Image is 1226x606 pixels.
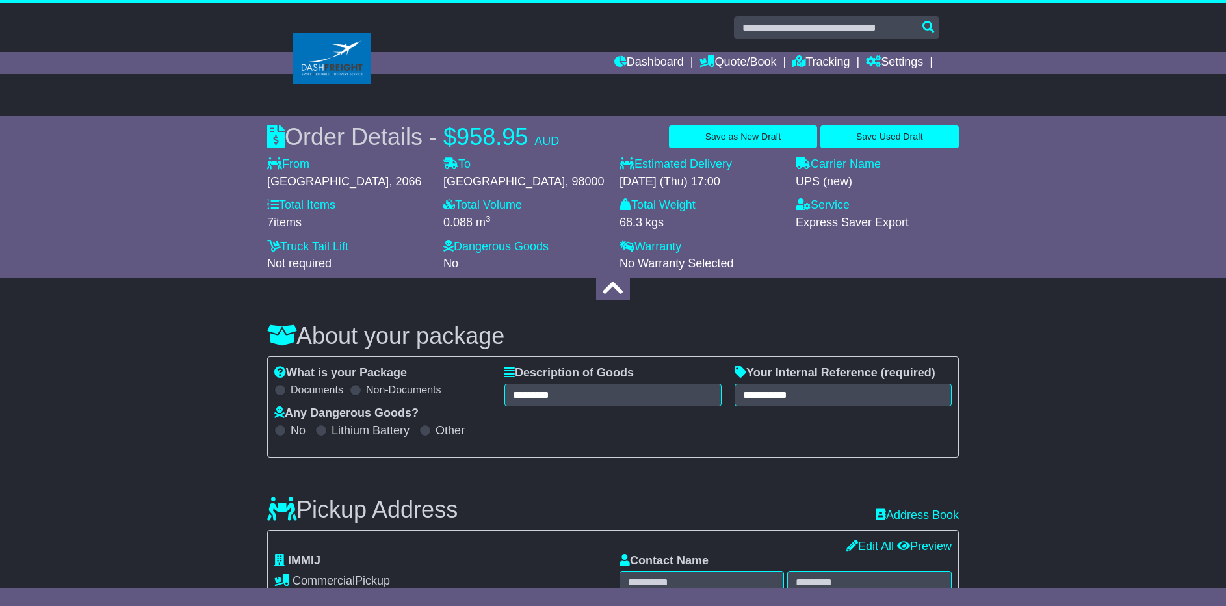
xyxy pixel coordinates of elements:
div: Order Details - [267,123,559,151]
span: No Warranty Selected [620,257,733,270]
label: Other [436,424,465,438]
span: , 2066 [389,175,421,188]
span: Commercial [293,574,355,587]
label: Non-Documents [366,384,441,396]
label: Contact Name [620,554,709,568]
a: Settings [866,52,923,74]
label: Total Weight [620,198,696,213]
label: Your Internal Reference (required) [735,366,935,380]
label: Service [796,198,850,213]
button: Save as New Draft [669,125,816,148]
button: Save Used Draft [820,125,959,148]
span: , 98000 [565,175,604,188]
a: Address Book [876,508,959,523]
label: From [267,157,309,172]
label: Documents [291,384,343,396]
label: Truck Tail Lift [267,240,348,254]
span: m [476,216,491,229]
label: Any Dangerous Goods? [274,406,419,421]
span: [GEOGRAPHIC_DATA] [267,175,389,188]
label: What is your Package [274,366,407,380]
span: No [443,257,458,270]
label: Carrier Name [796,157,881,172]
a: Preview [897,540,952,553]
span: 958.95 [456,124,528,150]
h3: About your package [267,323,959,349]
label: Estimated Delivery [620,157,783,172]
label: Total Items [267,198,335,213]
label: No [291,424,306,438]
a: Quote/Book [699,52,776,74]
label: Description of Goods [504,366,634,380]
div: UPS (new) [796,175,959,189]
span: AUD [534,135,559,148]
label: Lithium Battery [332,424,410,438]
span: IMMIJ [288,554,320,567]
span: 0.088 [443,216,473,229]
label: To [443,157,471,172]
div: items [267,216,430,230]
sup: 3 [486,214,491,224]
a: Dashboard [614,52,684,74]
span: Not required [267,257,332,270]
div: Pickup [274,574,606,588]
label: Total Volume [443,198,522,213]
a: Tracking [792,52,850,74]
span: 68.3 [620,216,642,229]
span: 7 [267,216,274,229]
span: $ [443,124,456,150]
div: [DATE] (Thu) 17:00 [620,175,783,189]
span: [GEOGRAPHIC_DATA] [443,175,565,188]
div: Express Saver Export [796,216,959,230]
h3: Pickup Address [267,497,458,523]
label: Dangerous Goods [443,240,549,254]
span: kgs [646,216,664,229]
label: Warranty [620,240,681,254]
a: Edit All [846,540,894,553]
